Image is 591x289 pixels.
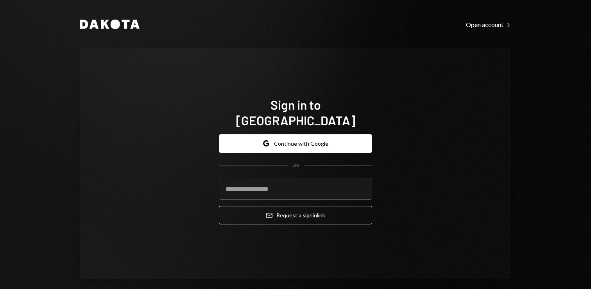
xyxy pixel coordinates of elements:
button: Continue with Google [219,134,372,153]
h1: Sign in to [GEOGRAPHIC_DATA] [219,97,372,128]
a: Open account [466,20,511,29]
div: OR [292,162,299,169]
div: Open account [466,21,511,29]
button: Request a signinlink [219,206,372,224]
